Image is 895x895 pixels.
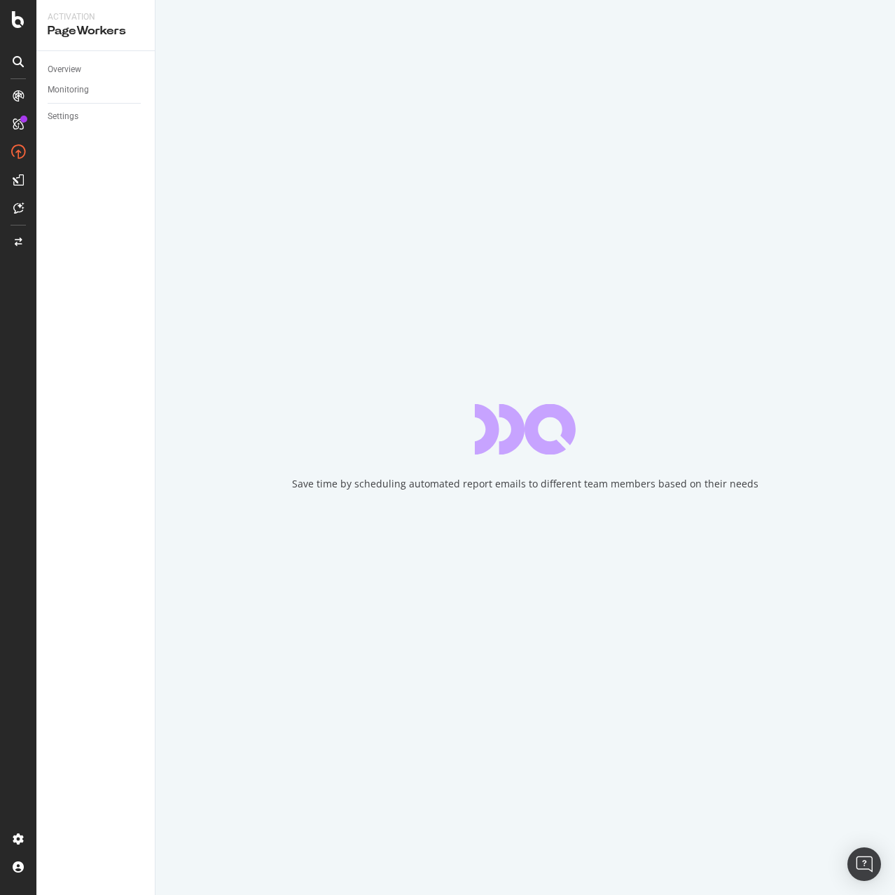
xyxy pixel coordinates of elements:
[48,23,144,39] div: PageWorkers
[48,83,145,97] a: Monitoring
[48,62,145,77] a: Overview
[48,11,144,23] div: Activation
[292,477,758,491] div: Save time by scheduling automated report emails to different team members based on their needs
[475,404,576,455] div: animation
[48,109,145,124] a: Settings
[48,109,78,124] div: Settings
[847,847,881,881] div: Open Intercom Messenger
[48,62,81,77] div: Overview
[48,83,89,97] div: Monitoring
